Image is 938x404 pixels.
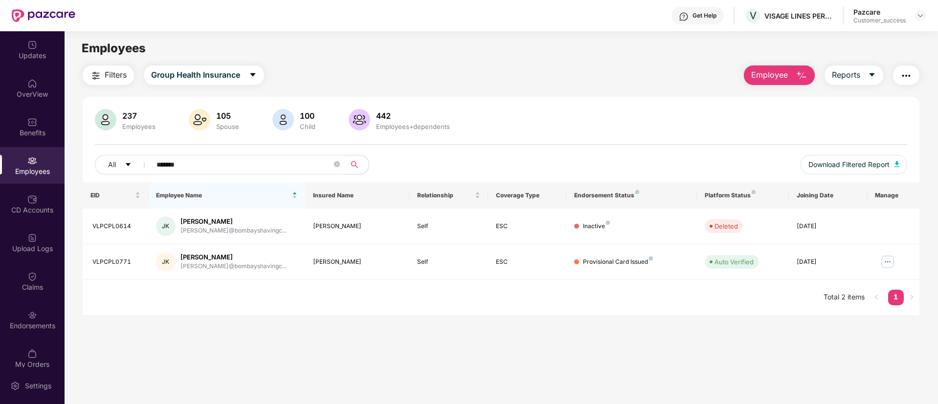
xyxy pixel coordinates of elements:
[374,111,452,121] div: 442
[349,109,370,130] img: svg+xml;base64,PHN2ZyB4bWxucz0iaHR0cDovL3d3dy53My5vcmcvMjAwMC9zdmciIHhtbG5zOnhsaW5rPSJodHRwOi8vd3...
[496,257,558,267] div: ESC
[496,222,558,231] div: ESC
[90,191,133,199] span: EID
[904,290,919,305] button: right
[27,194,37,204] img: svg+xml;base64,PHN2ZyBpZD0iQ0RfQWNjb3VudHMiIGRhdGEtbmFtZT0iQ0QgQWNjb3VudHMiIHhtbG5zPSJodHRwOi8vd3...
[764,11,833,21] div: VISAGE LINES PERSONAL CARE PRIVATE LIMITED
[82,41,146,55] span: Employees
[825,65,883,85] button: Reportscaret-down
[409,182,488,209] th: Relationship
[27,156,37,166] img: svg+xml;base64,PHN2ZyBpZD0iRW1wbG95ZWVzIiB4bWxucz0iaHR0cDovL3d3dy53My5vcmcvMjAwMC9zdmciIHdpZHRoPS...
[649,256,653,260] img: svg+xml;base64,PHN2ZyB4bWxucz0iaHR0cDovL3d3dy53My5vcmcvMjAwMC9zdmciIHdpZHRoPSI4IiBoZWlnaHQ9IjgiIH...
[869,290,884,305] li: Previous Page
[635,190,639,194] img: svg+xml;base64,PHN2ZyB4bWxucz0iaHR0cDovL3d3dy53My5vcmcvMjAwMC9zdmciIHdpZHRoPSI4IiBoZWlnaHQ9IjgiIH...
[120,111,157,121] div: 237
[156,252,176,272] div: JK
[751,69,788,81] span: Employee
[832,69,860,81] span: Reports
[313,222,402,231] div: [PERSON_NAME]
[880,254,895,270] img: manageButton
[180,253,287,262] div: [PERSON_NAME]
[27,310,37,320] img: svg+xml;base64,PHN2ZyBpZD0iRW5kb3JzZW1lbnRzIiB4bWxucz0iaHR0cDovL3d3dy53My5vcmcvMjAwMC9zdmciIHdpZH...
[92,222,140,231] div: VLPCPL0614
[313,257,402,267] div: [PERSON_NAME]
[345,155,369,174] button: search
[869,290,884,305] button: left
[144,65,264,85] button: Group Health Insurancecaret-down
[873,294,879,300] span: left
[916,12,924,20] img: svg+xml;base64,PHN2ZyBpZD0iRHJvcGRvd24tMzJ4MzIiIHhtbG5zPSJodHRwOi8vd3d3LnczLm9yZy8yMDAwL3N2ZyIgd2...
[345,161,364,169] span: search
[606,221,610,225] img: svg+xml;base64,PHN2ZyB4bWxucz0iaHR0cDovL3d3dy53My5vcmcvMjAwMC9zdmciIHdpZHRoPSI4IiBoZWlnaHQ9IjgiIH...
[715,257,754,267] div: Auto Verified
[334,161,340,167] span: close-circle
[853,7,906,17] div: Pazcare
[824,290,865,305] li: Total 2 items
[853,17,906,24] div: Customer_success
[867,182,919,209] th: Manage
[305,182,410,209] th: Insured Name
[95,109,116,130] img: svg+xml;base64,PHN2ZyB4bWxucz0iaHR0cDovL3d3dy53My5vcmcvMjAwMC9zdmciIHhtbG5zOnhsaW5rPSJodHRwOi8vd3...
[151,69,240,81] span: Group Health Insurance
[298,123,317,130] div: Child
[214,111,241,121] div: 105
[909,294,915,300] span: right
[868,71,876,80] span: caret-down
[27,79,37,88] img: svg+xml;base64,PHN2ZyBpZD0iSG9tZSIgeG1sbnM9Imh0dHA6Ly93d3cudzMub3JnLzIwMDAvc3ZnIiB3aWR0aD0iMjAiIG...
[808,159,890,170] span: Download Filtered Report
[90,70,102,82] img: svg+xml;base64,PHN2ZyB4bWxucz0iaHR0cDovL3d3dy53My5vcmcvMjAwMC9zdmciIHdpZHRoPSIyNCIgaGVpZ2h0PSIyNC...
[27,233,37,243] img: svg+xml;base64,PHN2ZyBpZD0iVXBsb2FkX0xvZ3MiIGRhdGEtbmFtZT0iVXBsb2FkIExvZ3MiIHhtbG5zPSJodHRwOi8vd3...
[900,70,912,82] img: svg+xml;base64,PHN2ZyB4bWxucz0iaHR0cDovL3d3dy53My5vcmcvMjAwMC9zdmciIHdpZHRoPSIyNCIgaGVpZ2h0PSIyNC...
[417,257,480,267] div: Self
[298,111,317,121] div: 100
[83,65,134,85] button: Filters
[797,257,859,267] div: [DATE]
[894,161,899,167] img: svg+xml;base64,PHN2ZyB4bWxucz0iaHR0cDovL3d3dy53My5vcmcvMjAwMC9zdmciIHhtbG5zOnhsaW5rPSJodHRwOi8vd3...
[744,65,815,85] button: Employee
[180,226,287,235] div: [PERSON_NAME]@bombayshavingc...
[10,381,20,391] img: svg+xml;base64,PHN2ZyBpZD0iU2V0dGluZy0yMHgyMCIgeG1sbnM9Imh0dHA6Ly93d3cudzMub3JnLzIwMDAvc3ZnIiB3aW...
[583,222,610,231] div: Inactive
[92,257,140,267] div: VLPCPL0771
[120,123,157,130] div: Employees
[27,40,37,50] img: svg+xml;base64,PHN2ZyBpZD0iVXBkYXRlZCIgeG1sbnM9Imh0dHA6Ly93d3cudzMub3JnLzIwMDAvc3ZnIiB3aWR0aD0iMj...
[27,349,37,359] img: svg+xml;base64,PHN2ZyBpZD0iTXlfT3JkZXJzIiBkYXRhLW5hbWU9Ik15IE9yZGVycyIgeG1sbnM9Imh0dHA6Ly93d3cudz...
[156,216,176,236] div: JK
[214,123,241,130] div: Spouse
[27,272,37,281] img: svg+xml;base64,PHN2ZyBpZD0iQ2xhaW0iIHhtbG5zPSJodHRwOi8vd3d3LnczLm9yZy8yMDAwL3N2ZyIgd2lkdGg9IjIwIi...
[888,290,904,305] li: 1
[417,191,472,199] span: Relationship
[83,182,148,209] th: EID
[22,381,54,391] div: Settings
[108,159,116,170] span: All
[488,182,566,209] th: Coverage Type
[797,222,859,231] div: [DATE]
[125,161,132,169] span: caret-down
[679,12,689,21] img: svg+xml;base64,PHN2ZyBpZD0iSGVscC0zMngzMiIgeG1sbnM9Imh0dHA6Ly93d3cudzMub3JnLzIwMDAvc3ZnIiB3aWR0aD...
[272,109,294,130] img: svg+xml;base64,PHN2ZyB4bWxucz0iaHR0cDovL3d3dy53My5vcmcvMjAwMC9zdmciIHhtbG5zOnhsaW5rPSJodHRwOi8vd3...
[904,290,919,305] li: Next Page
[27,117,37,127] img: svg+xml;base64,PHN2ZyBpZD0iQmVuZWZpdHMiIHhtbG5zPSJodHRwOi8vd3d3LnczLm9yZy8yMDAwL3N2ZyIgd2lkdGg9Ij...
[180,217,287,226] div: [PERSON_NAME]
[583,257,653,267] div: Provisional Card Issued
[417,222,480,231] div: Self
[12,9,75,22] img: New Pazcare Logo
[888,290,904,304] a: 1
[105,69,127,81] span: Filters
[249,71,257,80] span: caret-down
[789,182,867,209] th: Joining Date
[95,155,155,174] button: Allcaret-down
[801,155,907,174] button: Download Filtered Report
[156,191,290,199] span: Employee Name
[574,191,689,199] div: Endorsement Status
[752,190,756,194] img: svg+xml;base64,PHN2ZyB4bWxucz0iaHR0cDovL3d3dy53My5vcmcvMjAwMC9zdmciIHdpZHRoPSI4IiBoZWlnaHQ9IjgiIH...
[692,12,716,20] div: Get Help
[705,191,781,199] div: Platform Status
[796,70,807,82] img: svg+xml;base64,PHN2ZyB4bWxucz0iaHR0cDovL3d3dy53My5vcmcvMjAwMC9zdmciIHhtbG5zOnhsaW5rPSJodHRwOi8vd3...
[374,123,452,130] div: Employees+dependents
[189,109,210,130] img: svg+xml;base64,PHN2ZyB4bWxucz0iaHR0cDovL3d3dy53My5vcmcvMjAwMC9zdmciIHhtbG5zOnhsaW5rPSJodHRwOi8vd3...
[180,262,287,271] div: [PERSON_NAME]@bombayshavingc...
[715,221,738,231] div: Deleted
[750,10,757,21] span: V
[334,160,340,170] span: close-circle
